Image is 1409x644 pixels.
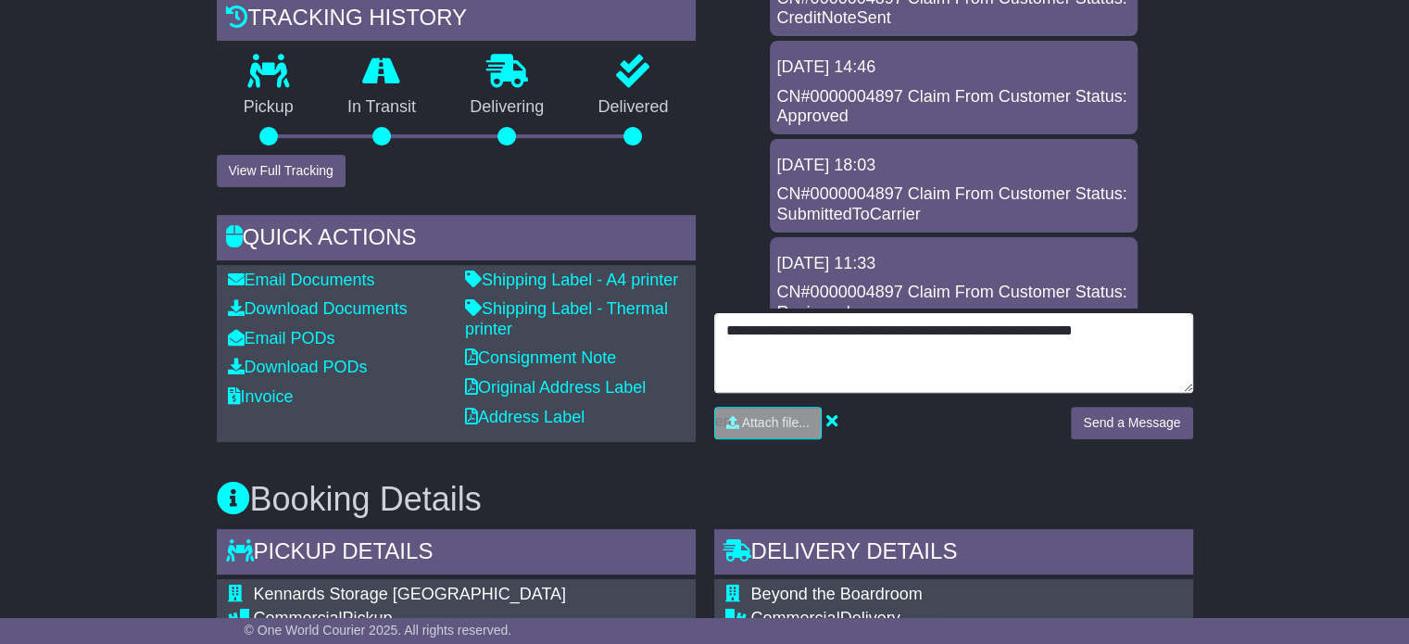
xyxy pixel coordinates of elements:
[228,358,368,376] a: Download PODs
[217,155,346,187] button: View Full Tracking
[228,299,408,318] a: Download Documents
[465,299,668,338] a: Shipping Label - Thermal printer
[217,529,696,579] div: Pickup Details
[217,215,696,265] div: Quick Actions
[777,254,1130,274] div: [DATE] 11:33
[714,529,1193,579] div: Delivery Details
[465,378,646,397] a: Original Address Label
[751,609,1108,629] div: Delivery
[465,408,585,426] a: Address Label
[254,609,343,627] span: Commercial
[228,271,375,289] a: Email Documents
[777,87,1130,127] div: CN#0000004897 Claim From Customer Status: Approved
[245,623,512,638] span: © One World Courier 2025. All rights reserved.
[777,184,1130,224] div: CN#0000004897 Claim From Customer Status: SubmittedToCarrier
[1071,407,1192,439] button: Send a Message
[777,57,1130,78] div: [DATE] 14:46
[751,609,840,627] span: Commercial
[228,329,335,347] a: Email PODs
[751,585,923,603] span: Beyond the Boardroom
[321,97,443,118] p: In Transit
[228,387,294,406] a: Invoice
[217,97,321,118] p: Pickup
[254,609,610,629] div: Pickup
[777,156,1130,176] div: [DATE] 18:03
[465,271,678,289] a: Shipping Label - A4 printer
[465,348,616,367] a: Consignment Note
[443,97,571,118] p: Delivering
[571,97,695,118] p: Delivered
[217,481,1193,518] h3: Booking Details
[777,283,1130,322] div: CN#0000004897 Claim From Customer Status: Reviewed
[254,585,566,603] span: Kennards Storage [GEOGRAPHIC_DATA]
